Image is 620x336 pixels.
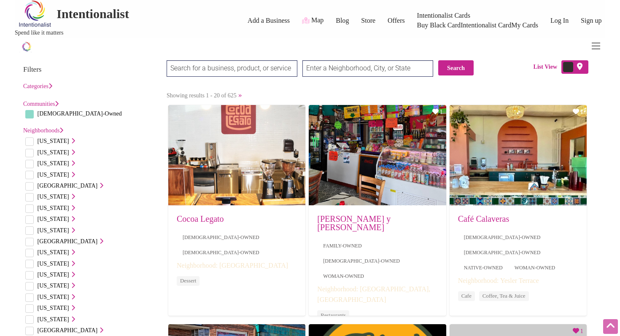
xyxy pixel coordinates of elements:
span: [GEOGRAPHIC_DATA] [38,327,98,333]
a: Dessert [180,278,196,284]
h2: Intentionalist [57,5,129,23]
a: Intentionalist [18,43,73,51]
a: Intentionalist Card [461,21,511,30]
a: Woman-Owned [323,273,364,279]
a: [DEMOGRAPHIC_DATA]-Owned [464,234,541,240]
span: [US_STATE] [38,305,69,311]
span: List View [534,62,561,71]
li: Neighborhood: [GEOGRAPHIC_DATA], [GEOGRAPHIC_DATA] [317,284,437,305]
span: [US_STATE] [38,261,69,267]
i: Favorite Count [573,328,579,334]
a: Café Calaveras [458,214,509,223]
a: Offers [388,16,405,25]
button: Search [438,60,474,75]
span: [US_STATE] [38,138,69,144]
a: Native-Owned [464,265,503,271]
span: [US_STATE] [38,172,69,178]
span: [US_STATE] [38,216,69,222]
a: [PERSON_NAME] y [PERSON_NAME] [317,214,391,232]
a: Categories [23,83,52,89]
a: Buy Black Card [417,21,461,30]
a: Store [361,16,375,25]
a: Cafe [461,293,472,299]
span: [US_STATE] [38,205,69,211]
div: 1 [573,326,583,336]
p: Spend like it matters [15,28,154,38]
li: Neighborhood: [GEOGRAPHIC_DATA] [177,260,297,271]
a: Add a Business [248,16,290,25]
span: [GEOGRAPHIC_DATA] [38,183,98,189]
span: [US_STATE] [38,194,69,200]
a: » [238,91,242,99]
div: Scroll Back to Top [603,319,618,334]
input: Search for a business, product, or service [167,60,297,77]
span: [US_STATE] [38,249,69,255]
span: [US_STATE] [38,160,69,167]
a: Coffee, Tea & Juice [483,293,526,299]
a: [DEMOGRAPHIC_DATA]-Owned [464,250,541,255]
input: Enter a Neighborhood, City, or State [302,60,433,77]
span: [US_STATE] [38,227,69,234]
a: [DEMOGRAPHIC_DATA]-Owned [183,250,259,255]
h3: Filters [23,65,158,74]
a: Sign up [581,16,602,25]
a: Communities [23,101,59,107]
a: My Cards [511,21,538,30]
a: Restaurants [321,312,346,318]
span: [US_STATE] [38,316,69,323]
a: Family-Owned [323,243,361,249]
li: Neighborhood: Yesler Terrace [458,275,578,286]
a: Woman-Owned [515,265,555,271]
a: [DEMOGRAPHIC_DATA]-Owned [323,258,400,264]
a: Map [302,16,323,25]
a: Neighborhoods [23,127,63,134]
span: Showing results 1 - 20 of 625 [167,92,237,99]
span: [DEMOGRAPHIC_DATA]-Owned [38,110,122,117]
a: Cocoa Legato [177,214,224,223]
span: [US_STATE] [38,282,69,289]
a: [DEMOGRAPHIC_DATA]-Owned [183,234,259,240]
a: Blog [336,16,349,25]
a: Log In [550,16,569,25]
span: [US_STATE] [38,149,69,156]
span: [US_STATE] [38,294,69,300]
span: [GEOGRAPHIC_DATA] [38,238,98,245]
span: [US_STATE] [38,271,69,278]
a: Intentionalist Cards [417,11,539,20]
